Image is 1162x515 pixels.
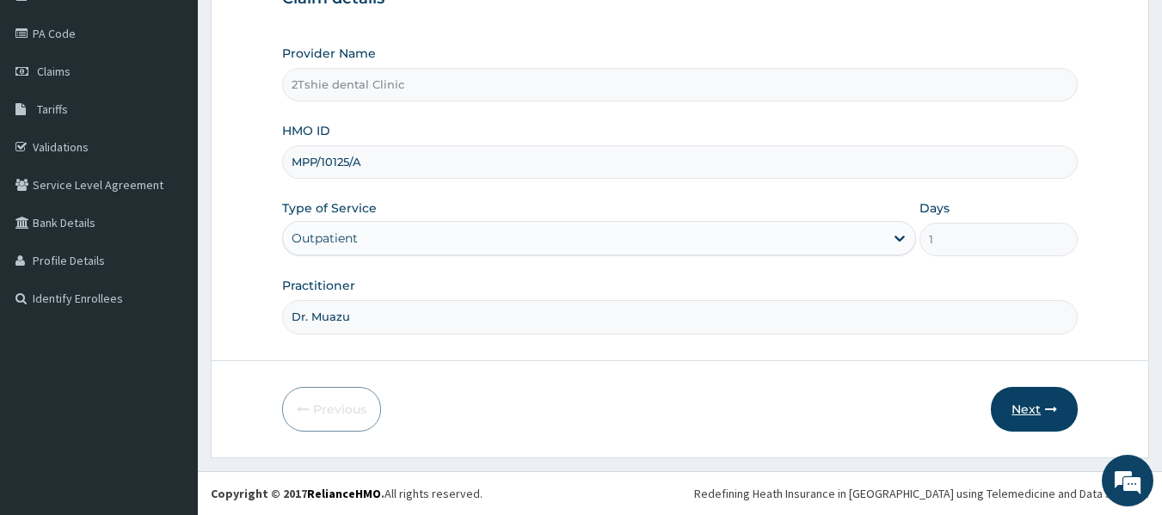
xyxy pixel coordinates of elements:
[282,300,1079,334] input: Enter Name
[37,64,71,79] span: Claims
[282,199,377,217] label: Type of Service
[694,485,1149,502] div: Redefining Heath Insurance in [GEOGRAPHIC_DATA] using Telemedicine and Data Science!
[282,9,323,50] div: Minimize live chat window
[307,486,381,501] a: RelianceHMO
[32,86,70,129] img: d_794563401_company_1708531726252_794563401
[89,96,289,119] div: Chat with us now
[211,486,384,501] strong: Copyright © 2017 .
[198,471,1162,515] footer: All rights reserved.
[919,199,950,217] label: Days
[282,45,376,62] label: Provider Name
[37,101,68,117] span: Tariffs
[292,230,358,247] div: Outpatient
[282,277,355,294] label: Practitioner
[9,337,328,397] textarea: Type your message and hit 'Enter'
[282,145,1079,179] input: Enter HMO ID
[282,387,381,432] button: Previous
[282,122,330,139] label: HMO ID
[991,387,1078,432] button: Next
[100,150,237,324] span: We're online!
